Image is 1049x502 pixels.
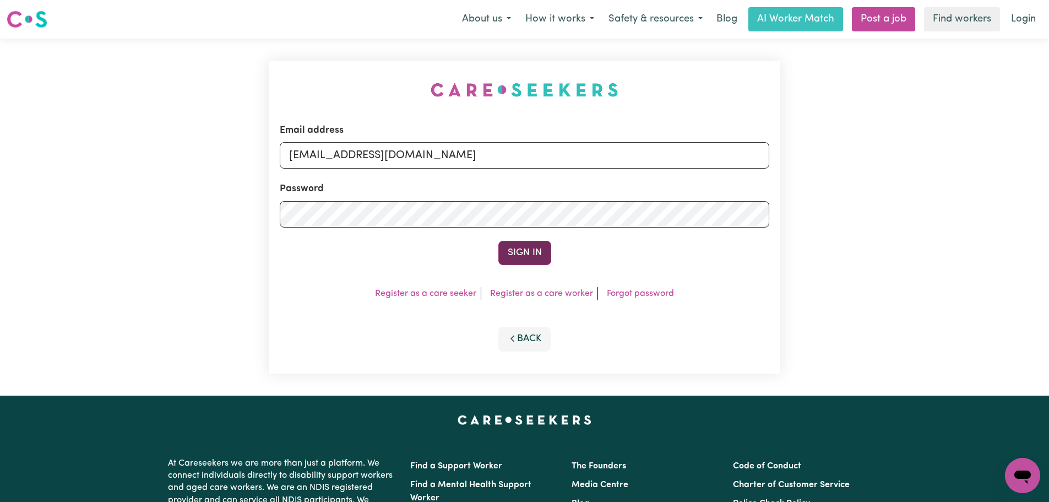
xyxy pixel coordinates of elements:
[458,415,591,424] a: Careseekers home page
[1004,7,1042,31] a: Login
[498,241,551,265] button: Sign In
[518,8,601,31] button: How it works
[280,142,769,169] input: Email address
[375,289,476,298] a: Register as a care seeker
[280,182,324,196] label: Password
[733,462,801,471] a: Code of Conduct
[7,9,47,29] img: Careseekers logo
[924,7,1000,31] a: Find workers
[852,7,915,31] a: Post a job
[572,462,626,471] a: The Founders
[572,481,628,489] a: Media Centre
[490,289,593,298] a: Register as a care worker
[410,462,502,471] a: Find a Support Worker
[1005,458,1040,493] iframe: Button to launch messaging window
[710,7,744,31] a: Blog
[748,7,843,31] a: AI Worker Match
[7,7,47,32] a: Careseekers logo
[733,481,850,489] a: Charter of Customer Service
[607,289,674,298] a: Forgot password
[455,8,518,31] button: About us
[280,123,344,138] label: Email address
[601,8,710,31] button: Safety & resources
[498,327,551,351] button: Back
